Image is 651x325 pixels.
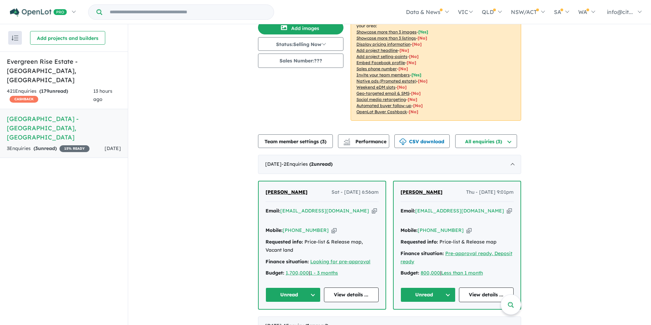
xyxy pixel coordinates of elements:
a: [PERSON_NAME] [401,188,443,196]
span: 3 [35,145,38,151]
button: CSV download [394,134,450,148]
span: 2 [311,161,314,167]
strong: ( unread) [33,145,57,151]
a: [PERSON_NAME] [266,188,308,196]
input: Try estate name, suburb, builder or developer [104,5,272,19]
img: Openlot PRO Logo White [10,8,67,17]
div: 3 Enquir ies [7,145,90,153]
p: Your project is only comparing to other top-performing projects in your area: - - - - - - - - - -... [351,11,521,121]
u: Invite your team members [356,72,410,77]
span: CASHBACK [10,96,38,103]
div: | [401,269,514,277]
h5: [GEOGRAPHIC_DATA] - [GEOGRAPHIC_DATA] , [GEOGRAPHIC_DATA] [7,114,121,142]
span: 179 [41,88,49,94]
u: Embed Facebook profile [356,60,405,65]
span: [PERSON_NAME] [266,189,308,195]
button: Performance [338,134,389,148]
strong: ( unread) [309,161,333,167]
a: View details ... [459,287,514,302]
span: [ No ] [399,48,409,53]
span: [ No ] [409,54,419,59]
a: 1 - 3 months [310,270,338,276]
a: [EMAIL_ADDRESS][DOMAIN_NAME] [415,208,504,214]
a: [PHONE_NUMBER] [418,227,464,233]
span: [No] [413,103,423,108]
img: sort.svg [12,35,18,41]
button: Copy [507,207,512,215]
div: 421 Enquir ies [7,87,93,104]
a: 800,000 [421,270,440,276]
button: Sales Number:??? [258,54,343,68]
span: Performance [344,138,386,145]
span: [No] [409,109,418,114]
span: [No] [411,91,421,96]
span: [No] [397,85,407,90]
u: Add project headline [356,48,398,53]
a: Pre-approval ready, Deposit ready [401,250,512,265]
span: [ No ] [407,60,416,65]
div: [DATE] [258,155,521,174]
span: Sat - [DATE] 6:56am [331,188,379,196]
span: [ Yes ] [411,72,421,77]
strong: Budget: [266,270,284,276]
button: Unread [401,287,456,302]
span: 13 hours ago [93,88,112,102]
u: Automated buyer follow-up [356,103,411,108]
a: [EMAIL_ADDRESS][DOMAIN_NAME] [280,208,369,214]
strong: Mobile: [266,227,283,233]
strong: Mobile: [401,227,418,233]
u: Add project selling-points [356,54,407,59]
strong: Finance situation: [401,250,444,256]
span: [ Yes ] [418,29,428,34]
strong: Requested info: [266,239,303,245]
u: Social media retargeting [356,97,406,102]
span: - 2 Enquir ies [282,161,333,167]
span: [No] [418,78,428,84]
strong: Requested info: [401,239,438,245]
button: Unread [266,287,321,302]
span: info@cit... [607,9,633,15]
button: Add projects and builders [30,31,105,45]
span: 3 [322,138,325,145]
button: Team member settings (3) [258,134,333,148]
a: Looking for pre-approval [310,258,370,265]
h5: Evergreen Rise Estate - [GEOGRAPHIC_DATA] , [GEOGRAPHIC_DATA] [7,57,121,85]
button: Copy [372,207,377,215]
a: Less than 1 month [441,270,483,276]
u: OpenLot Buyer Cashback [356,109,407,114]
img: line-chart.svg [344,138,350,142]
u: Native ads (Promoted estate) [356,78,416,84]
span: [ No ] [418,35,427,41]
button: Copy [331,227,337,234]
u: Geo-targeted email & SMS [356,91,409,96]
span: [ No ] [412,42,422,47]
span: [PERSON_NAME] [401,189,443,195]
u: Sales phone number [356,66,397,71]
strong: Email: [401,208,415,214]
div: Price-list & Release map [401,238,514,246]
strong: Budget: [401,270,419,276]
strong: Finance situation: [266,258,309,265]
button: Status:Selling Now [258,37,343,51]
div: | [266,269,379,277]
button: Copy [466,227,472,234]
a: [PHONE_NUMBER] [283,227,329,233]
a: View details ... [324,287,379,302]
button: All enquiries (3) [455,134,517,148]
u: Weekend eDM slots [356,85,395,90]
div: Price-list & Release map, Vacant land [266,238,379,254]
span: [No] [408,97,417,102]
a: 1,700,000 [286,270,309,276]
span: [ No ] [398,66,408,71]
u: Showcase more than 3 images [356,29,417,34]
strong: ( unread) [39,88,68,94]
img: download icon [399,138,406,145]
img: bar-chart.svg [343,141,350,145]
span: 15 % READY [59,145,90,152]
